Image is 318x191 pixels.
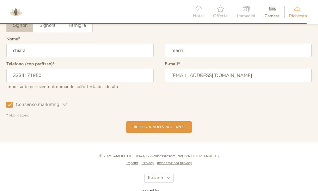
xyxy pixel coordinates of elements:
[289,14,307,18] span: Richiesta
[6,113,312,118] div: * obbligatorio
[142,160,154,165] span: Privacy
[13,101,63,108] span: Consenso marketing
[126,160,138,165] span: Imprint
[6,82,154,90] div: Importante per eventuali domande sull’offerta desiderata
[6,3,25,21] img: AMONTI & LUNARIS Wellnessresort
[142,160,157,166] a: Privacy
[69,22,86,28] span: Famiglia
[6,69,154,82] input: Telefono (con prefisso)
[126,160,142,166] a: Imprint
[157,160,192,166] a: Impostazioni privacy
[265,14,279,18] span: Camere
[165,44,312,57] input: Cognome
[175,153,176,158] span: -
[176,153,219,158] span: Part.IVA IT01691450215
[6,9,25,14] a: AMONTI & LUNARIS Wellnessresort
[99,153,175,158] span: © 2025 AMONTI & LUNARIS Wellnessresort
[6,37,20,41] label: Nome
[13,22,27,28] span: Signor
[165,69,312,82] input: E-mail
[6,62,55,66] label: Telefono (con prefisso)
[193,14,204,18] span: Hotel
[132,124,186,130] span: Richiesta non vincolante
[213,14,228,18] span: Offerte
[165,62,180,66] label: E-mail
[6,44,154,57] input: Nome
[40,22,56,28] span: Signora
[237,14,255,18] span: Immagini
